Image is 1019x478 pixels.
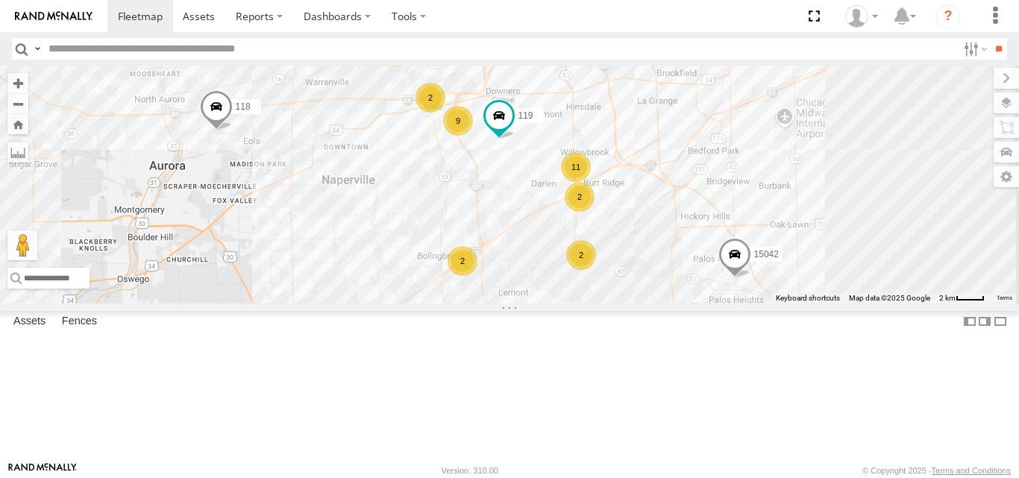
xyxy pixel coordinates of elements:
[776,293,840,304] button: Keyboard shortcuts
[7,73,28,93] button: Zoom in
[977,311,992,333] label: Dock Summary Table to the Right
[936,4,960,28] i: ?
[416,83,445,113] div: 2
[849,294,930,302] span: Map data ©2025 Google
[518,110,533,121] span: 119
[7,230,37,260] button: Drag Pegman onto the map to open Street View
[6,312,53,333] label: Assets
[7,114,28,134] button: Zoom Home
[442,466,498,475] div: Version: 310.00
[997,295,1012,301] a: Terms (opens in new tab)
[566,240,596,270] div: 2
[862,466,1011,475] div: © Copyright 2025 -
[448,246,477,276] div: 2
[443,106,473,136] div: 9
[840,5,883,28] div: Ed Pruneda
[958,38,990,60] label: Search Filter Options
[236,102,251,113] span: 118
[8,463,77,478] a: Visit our Website
[993,311,1008,333] label: Hide Summary Table
[939,294,956,302] span: 2 km
[31,38,43,60] label: Search Query
[994,166,1019,187] label: Map Settings
[15,11,93,22] img: rand-logo.svg
[932,466,1011,475] a: Terms and Conditions
[754,250,779,260] span: 15042
[54,312,104,333] label: Fences
[565,182,595,212] div: 2
[935,293,989,304] button: Map Scale: 2 km per 35 pixels
[561,152,591,182] div: 11
[7,93,28,114] button: Zoom out
[962,311,977,333] label: Dock Summary Table to the Left
[7,142,28,163] label: Measure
